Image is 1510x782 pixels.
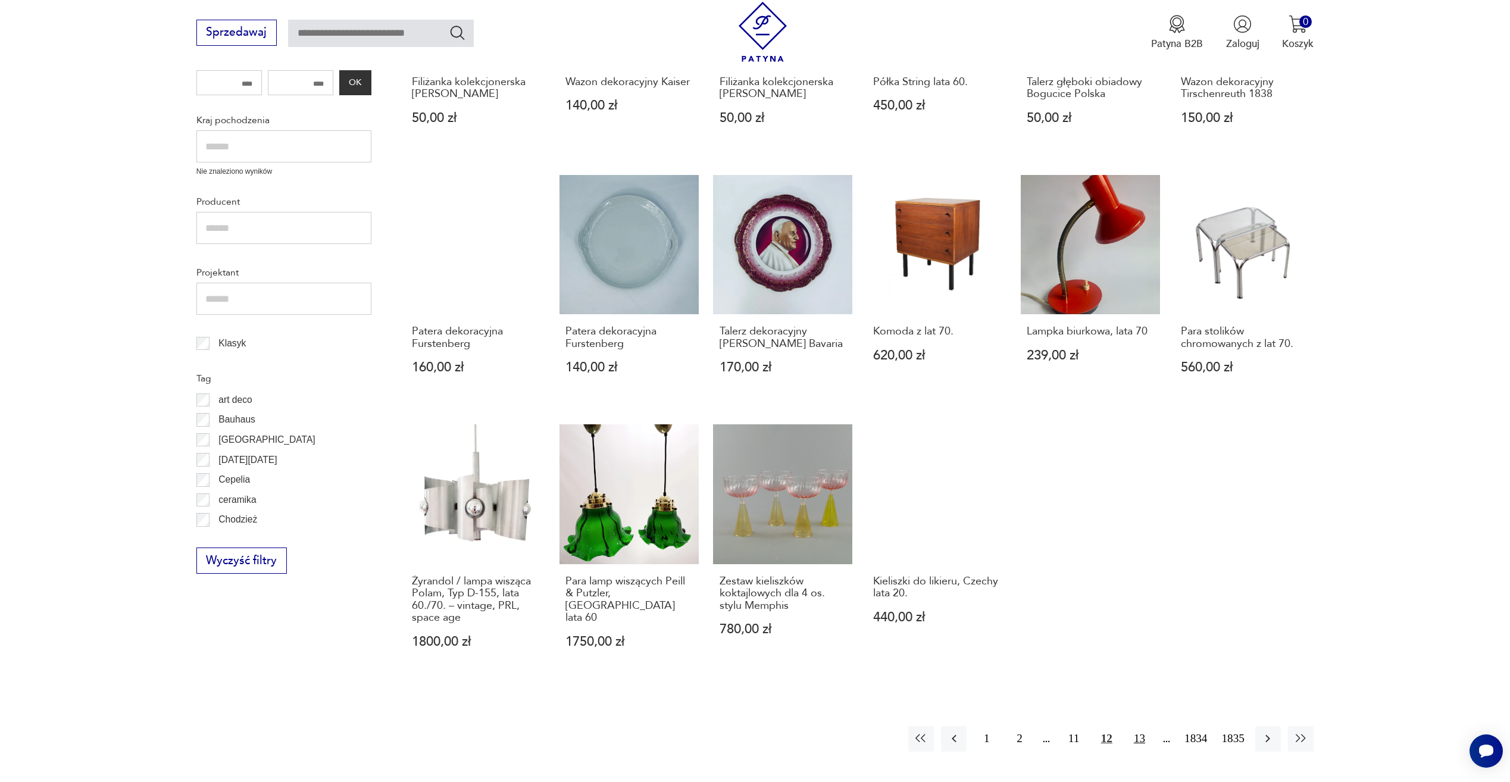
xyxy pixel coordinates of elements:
[565,99,692,112] p: 140,00 zł
[196,20,277,46] button: Sprzedawaj
[412,112,539,124] p: 50,00 zł
[1006,726,1032,752] button: 2
[565,361,692,374] p: 140,00 zł
[1168,15,1186,33] img: Ikona medalu
[196,166,371,177] p: Nie znaleziono wyników
[196,265,371,280] p: Projektant
[1470,734,1503,768] iframe: Smartsupp widget button
[405,175,545,402] a: Patera dekoracyjna FurstenbergPatera dekoracyjna Furstenberg160,00 zł
[565,636,692,648] p: 1750,00 zł
[218,532,254,548] p: Ćmielów
[1282,37,1314,51] p: Koszyk
[218,412,255,427] p: Bauhaus
[412,636,539,648] p: 1800,00 zł
[1027,76,1153,101] h3: Talerz głęboki obiadowy Bogucice Polska
[339,70,371,95] button: OK
[218,512,257,527] p: Chodzież
[196,112,371,128] p: Kraj pochodzenia
[1282,15,1314,51] button: 0Koszyk
[1181,76,1308,101] h3: Wazon dekoracyjny Tirschenreuth 1838
[733,2,793,62] img: Patyna - sklep z meblami i dekoracjami vintage
[720,76,846,101] h3: Filiżanka kolekcjonerska [PERSON_NAME]
[867,175,1006,402] a: Komoda z lat 70.Komoda z lat 70.620,00 zł
[974,726,999,752] button: 1
[1061,726,1087,752] button: 11
[1289,15,1307,33] img: Ikona koszyka
[1027,112,1153,124] p: 50,00 zł
[196,194,371,209] p: Producent
[196,371,371,386] p: Tag
[1021,175,1160,402] a: Lampka biurkowa, lata 70Lampka biurkowa, lata 70239,00 zł
[873,326,1000,337] h3: Komoda z lat 70.
[873,349,1000,362] p: 620,00 zł
[720,575,846,612] h3: Zestaw kieliszków koktajlowych dla 4 os. stylu Memphis
[218,432,315,448] p: [GEOGRAPHIC_DATA]
[1151,37,1203,51] p: Patyna B2B
[713,175,852,402] a: Talerz dekoracyjny Jan Paweł II BavariaTalerz dekoracyjny [PERSON_NAME] Bavaria170,00 zł
[720,326,846,350] h3: Talerz dekoracyjny [PERSON_NAME] Bavaria
[1299,15,1312,28] div: 0
[412,361,539,374] p: 160,00 zł
[412,326,539,350] h3: Patera dekoracyjna Furstenberg
[196,29,277,38] a: Sprzedawaj
[449,24,466,41] button: Szukaj
[720,112,846,124] p: 50,00 zł
[1181,112,1308,124] p: 150,00 zł
[1094,726,1120,752] button: 12
[405,424,545,675] a: Żyrandol / lampa wisząca Polam, Typ D-155, lata 60./70. – vintage, PRL, space ageŻyrandol / lampa...
[873,575,1000,600] h3: Kieliszki do likieru, Czechy lata 20.
[218,472,250,487] p: Cepelia
[1233,15,1252,33] img: Ikonka użytkownika
[196,548,287,574] button: Wyczyść filtry
[412,575,539,624] h3: Żyrandol / lampa wisząca Polam, Typ D-155, lata 60./70. – vintage, PRL, space age
[873,611,1000,624] p: 440,00 zł
[565,76,692,88] h3: Wazon dekoracyjny Kaiser
[1226,15,1259,51] button: Zaloguj
[1151,15,1203,51] a: Ikona medaluPatyna B2B
[565,326,692,350] h3: Patera dekoracyjna Furstenberg
[1181,726,1211,752] button: 1834
[1127,726,1152,752] button: 13
[218,336,246,351] p: Klasyk
[218,392,252,408] p: art deco
[873,76,1000,88] h3: Półka String lata 60.
[720,623,846,636] p: 780,00 zł
[218,452,277,468] p: [DATE][DATE]
[720,361,846,374] p: 170,00 zł
[713,424,852,675] a: Zestaw kieliszków koktajlowych dla 4 os. stylu MemphisZestaw kieliszków koktajlowych dla 4 os. st...
[1181,361,1308,374] p: 560,00 zł
[1027,349,1153,362] p: 239,00 zł
[565,575,692,624] h3: Para lamp wiszących Peill & Putzler, [GEOGRAPHIC_DATA] lata 60
[412,76,539,101] h3: Filiżanka kolekcjonerska [PERSON_NAME]
[218,492,256,508] p: ceramika
[559,175,699,402] a: Patera dekoracyjna FurstenbergPatera dekoracyjna Furstenberg140,00 zł
[873,99,1000,112] p: 450,00 zł
[1174,175,1314,402] a: Para stolików chromowanych z lat 70.Para stolików chromowanych z lat 70.560,00 zł
[1181,326,1308,350] h3: Para stolików chromowanych z lat 70.
[1218,726,1248,752] button: 1835
[1226,37,1259,51] p: Zaloguj
[559,424,699,675] a: Para lamp wiszących Peill & Putzler, Niemcy lata 60Para lamp wiszących Peill & Putzler, [GEOGRAPH...
[867,424,1006,675] a: Kieliszki do likieru, Czechy lata 20.Kieliszki do likieru, Czechy lata 20.440,00 zł
[1151,15,1203,51] button: Patyna B2B
[1027,326,1153,337] h3: Lampka biurkowa, lata 70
